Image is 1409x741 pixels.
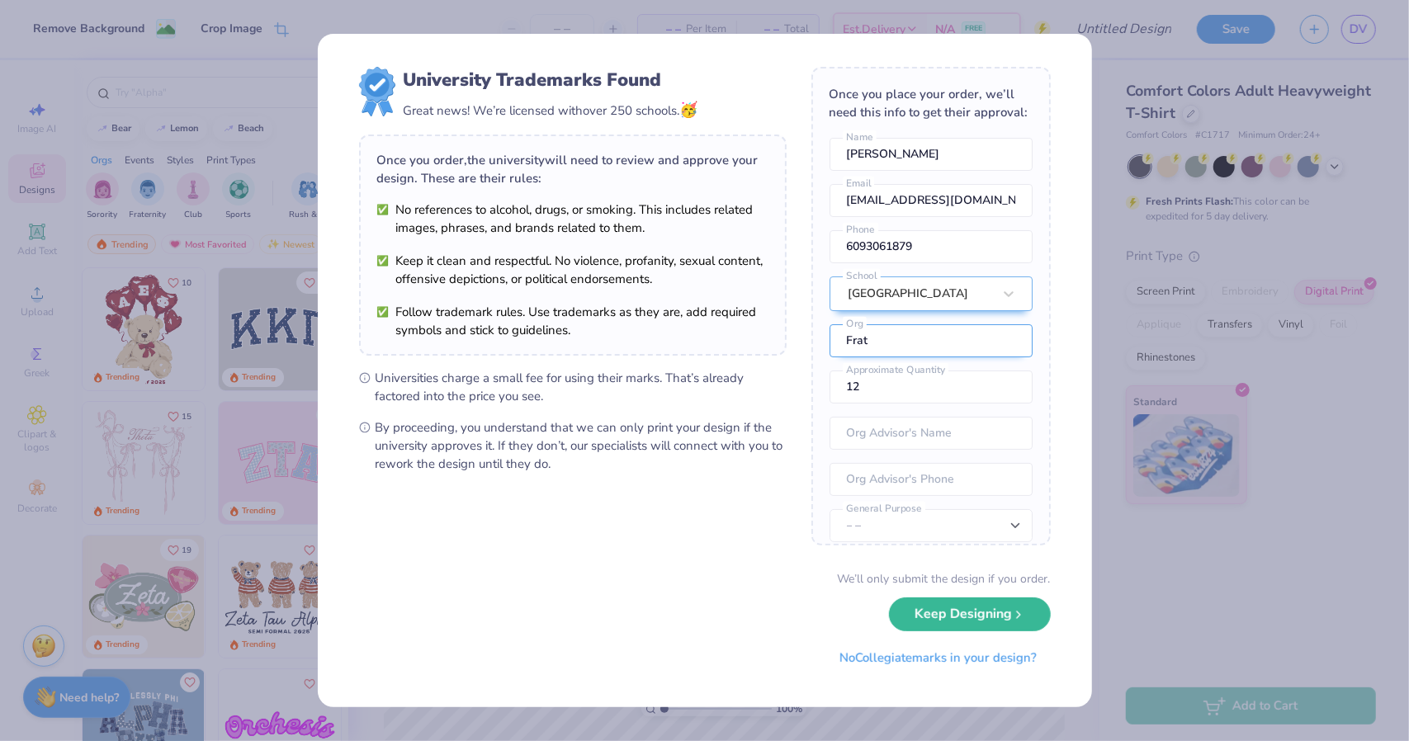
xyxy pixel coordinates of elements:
input: Org Advisor's Phone [830,463,1033,496]
input: Phone [830,230,1033,263]
button: Keep Designing [889,597,1051,631]
div: Once you place your order, we’ll need this info to get their approval: [830,85,1033,121]
input: Org [830,324,1033,357]
div: University Trademarks Found [404,67,698,93]
button: NoCollegiatemarks in your design? [825,641,1051,675]
span: Universities charge a small fee for using their marks. That’s already factored into the price you... [376,369,787,405]
input: Approximate Quantity [830,370,1033,404]
img: license-marks-badge.png [359,67,395,116]
li: Keep it clean and respectful. No violence, profanity, sexual content, offensive depictions, or po... [377,252,768,288]
span: 🥳 [680,100,698,120]
li: No references to alcohol, drugs, or smoking. This includes related images, phrases, and brands re... [377,201,768,237]
input: Email [830,184,1033,217]
input: Name [830,138,1033,171]
span: By proceeding, you understand that we can only print your design if the university approves it. I... [376,418,787,473]
input: Org Advisor's Name [830,417,1033,450]
div: Great news! We’re licensed with over 250 schools. [404,99,698,121]
li: Follow trademark rules. Use trademarks as they are, add required symbols and stick to guidelines. [377,303,768,339]
div: We’ll only submit the design if you order. [838,570,1051,588]
div: Once you order, the university will need to review and approve your design. These are their rules: [377,151,768,187]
